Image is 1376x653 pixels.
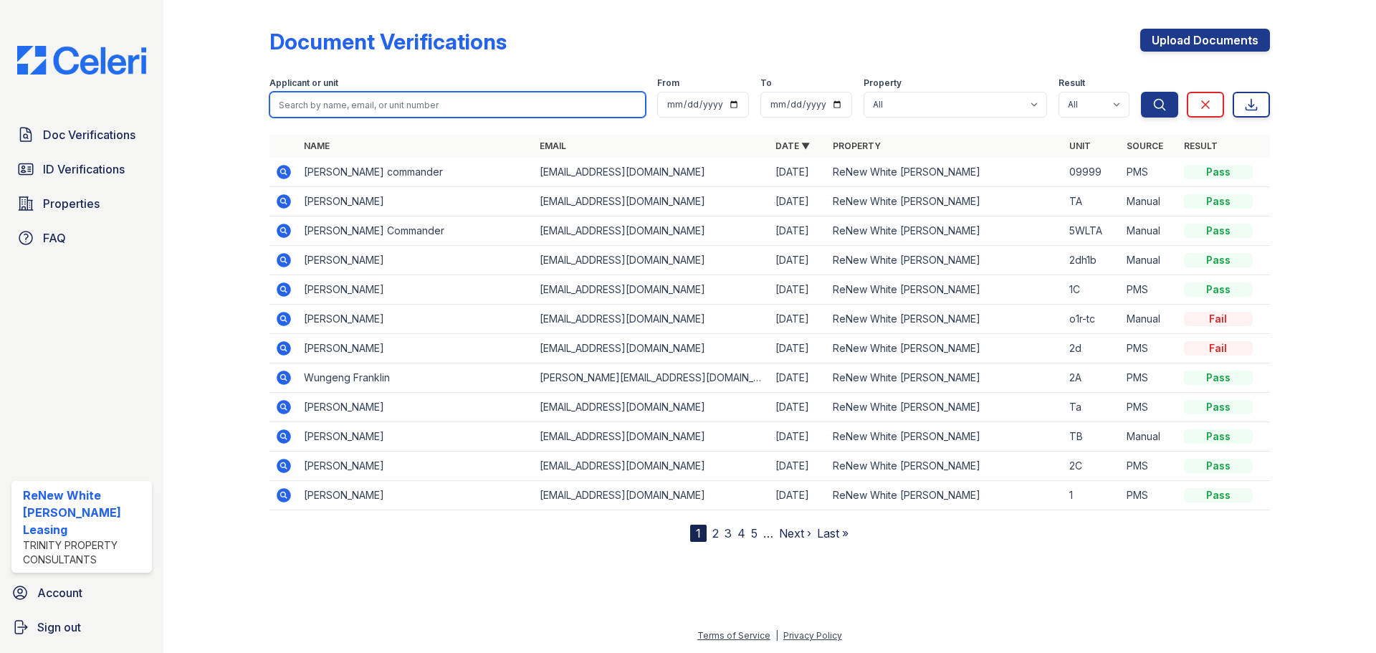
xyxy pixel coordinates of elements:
[725,526,732,540] a: 3
[1064,334,1121,363] td: 2d
[534,334,770,363] td: [EMAIL_ADDRESS][DOMAIN_NAME]
[770,246,827,275] td: [DATE]
[1140,29,1270,52] a: Upload Documents
[11,189,152,218] a: Properties
[534,275,770,305] td: [EMAIL_ADDRESS][DOMAIN_NAME]
[770,393,827,422] td: [DATE]
[1064,305,1121,334] td: o1r-tc
[1064,275,1121,305] td: 1C
[1121,187,1178,216] td: Manual
[712,526,719,540] a: 2
[298,305,534,334] td: [PERSON_NAME]
[1064,393,1121,422] td: Ta
[1121,275,1178,305] td: PMS
[6,613,158,642] a: Sign out
[11,155,152,183] a: ID Verifications
[1121,393,1178,422] td: PMS
[1184,282,1253,297] div: Pass
[534,305,770,334] td: [EMAIL_ADDRESS][DOMAIN_NAME]
[1059,77,1085,89] label: Result
[827,158,1063,187] td: ReNew White [PERSON_NAME]
[1184,165,1253,179] div: Pass
[1184,429,1253,444] div: Pass
[540,140,566,151] a: Email
[1121,158,1178,187] td: PMS
[775,140,810,151] a: Date ▼
[298,393,534,422] td: [PERSON_NAME]
[298,452,534,481] td: [PERSON_NAME]
[23,538,146,567] div: Trinity Property Consultants
[833,140,881,151] a: Property
[298,216,534,246] td: [PERSON_NAME] Commander
[534,393,770,422] td: [EMAIL_ADDRESS][DOMAIN_NAME]
[1127,140,1163,151] a: Source
[1184,488,1253,502] div: Pass
[770,334,827,363] td: [DATE]
[737,526,745,540] a: 4
[298,158,534,187] td: [PERSON_NAME] commander
[827,393,1063,422] td: ReNew White [PERSON_NAME]
[304,140,330,151] a: Name
[827,452,1063,481] td: ReNew White [PERSON_NAME]
[751,526,758,540] a: 5
[1064,187,1121,216] td: TA
[298,481,534,510] td: [PERSON_NAME]
[1121,305,1178,334] td: Manual
[1064,216,1121,246] td: 5WLTA
[1184,140,1218,151] a: Result
[827,422,1063,452] td: ReNew White [PERSON_NAME]
[827,275,1063,305] td: ReNew White [PERSON_NAME]
[779,526,811,540] a: Next ›
[1184,371,1253,385] div: Pass
[298,363,534,393] td: Wungeng Franklin
[298,334,534,363] td: [PERSON_NAME]
[1064,363,1121,393] td: 2A
[6,578,158,607] a: Account
[534,422,770,452] td: [EMAIL_ADDRESS][DOMAIN_NAME]
[770,481,827,510] td: [DATE]
[770,187,827,216] td: [DATE]
[11,224,152,252] a: FAQ
[1184,224,1253,238] div: Pass
[298,275,534,305] td: [PERSON_NAME]
[1184,400,1253,414] div: Pass
[770,305,827,334] td: [DATE]
[269,29,507,54] div: Document Verifications
[1064,422,1121,452] td: TB
[1184,312,1253,326] div: Fail
[43,161,125,178] span: ID Verifications
[783,630,842,641] a: Privacy Policy
[269,92,646,118] input: Search by name, email, or unit number
[37,619,81,636] span: Sign out
[269,77,338,89] label: Applicant or unit
[690,525,707,542] div: 1
[298,187,534,216] td: [PERSON_NAME]
[1064,452,1121,481] td: 2C
[298,246,534,275] td: [PERSON_NAME]
[827,334,1063,363] td: ReNew White [PERSON_NAME]
[23,487,146,538] div: ReNew White [PERSON_NAME] Leasing
[298,422,534,452] td: [PERSON_NAME]
[1121,334,1178,363] td: PMS
[770,158,827,187] td: [DATE]
[697,630,770,641] a: Terms of Service
[770,363,827,393] td: [DATE]
[534,158,770,187] td: [EMAIL_ADDRESS][DOMAIN_NAME]
[1064,481,1121,510] td: 1
[1121,246,1178,275] td: Manual
[43,126,135,143] span: Doc Verifications
[827,305,1063,334] td: ReNew White [PERSON_NAME]
[1184,459,1253,473] div: Pass
[11,120,152,149] a: Doc Verifications
[770,275,827,305] td: [DATE]
[1064,158,1121,187] td: 09999
[534,481,770,510] td: [EMAIL_ADDRESS][DOMAIN_NAME]
[1069,140,1091,151] a: Unit
[534,187,770,216] td: [EMAIL_ADDRESS][DOMAIN_NAME]
[864,77,902,89] label: Property
[534,363,770,393] td: [PERSON_NAME][EMAIL_ADDRESS][DOMAIN_NAME]
[760,77,772,89] label: To
[6,46,158,75] img: CE_Logo_Blue-a8612792a0a2168367f1c8372b55b34899dd931a85d93a1a3d3e32e68fde9ad4.png
[1184,194,1253,209] div: Pass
